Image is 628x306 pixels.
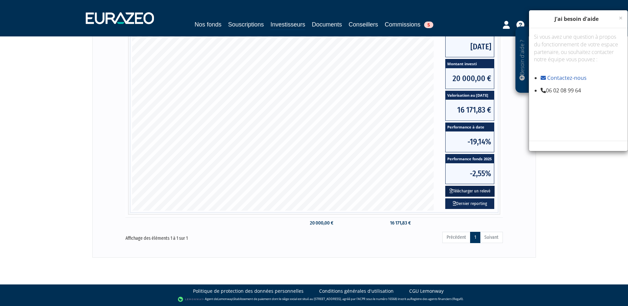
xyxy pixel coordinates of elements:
div: J'ai besoin d'aide [529,10,628,28]
a: Investisseurs [270,20,305,30]
button: Télécharger un relevé [445,186,495,197]
td: 20 000,00 € [299,217,337,229]
a: Documents [312,20,342,29]
a: Registre des agents financiers (Regafi) [411,297,463,301]
span: 5 [424,22,433,28]
img: 1732889491-logotype_eurazeo_blanc_rvb.png [86,12,154,24]
td: 16 171,83 € [380,217,414,229]
div: Affichage des éléments 1 à 1 sur 1 [125,231,277,242]
a: Conseillers [349,20,378,29]
span: Performance fonds 2025 [446,154,494,163]
span: -2,55% [446,163,494,184]
div: - Agent de (établissement de paiement dont le siège social est situé au [STREET_ADDRESS], agréé p... [7,296,621,303]
a: 1 [470,232,480,243]
span: Performance à date [446,123,494,132]
span: 20 000,00 € [446,68,494,89]
p: Si vous avez une question à propos du fonctionnement de votre espace partenaire, ou souhaitez con... [534,33,623,71]
a: Politique de protection des données personnelles [193,288,304,294]
a: Conditions générales d'utilisation [319,288,394,294]
span: [DATE] [446,36,494,57]
a: Dernier reporting [445,198,494,209]
span: × [619,13,623,23]
a: CGU Lemonway [409,288,444,294]
span: Montant investi [446,59,494,68]
img: logo-lemonway.png [178,296,203,303]
a: Souscriptions [228,20,264,29]
span: 16 171,83 € [446,100,494,120]
p: Besoin d'aide ? [518,30,526,90]
a: Nos fonds [195,20,221,29]
span: -19,14% [446,131,494,152]
li: 06 02 08 99 64 [541,87,623,94]
span: Valorisation au [DATE] [446,91,494,100]
a: Contactez-nous [547,74,587,81]
a: Lemonway [217,297,233,301]
a: Commissions5 [385,20,433,29]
